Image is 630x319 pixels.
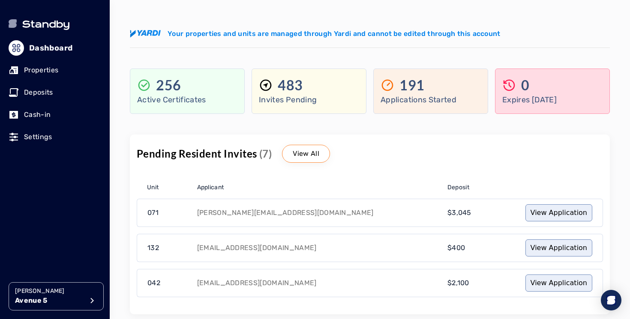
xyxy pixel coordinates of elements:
[15,287,84,295] p: [PERSON_NAME]
[9,61,101,80] a: Properties
[259,147,272,160] span: (7)
[9,39,101,57] a: Dashboard
[525,239,592,256] a: View Application
[9,105,101,124] a: Cash-in
[447,183,469,192] span: Deposit
[137,94,237,106] p: Active Certificates
[399,77,425,94] p: 191
[447,243,465,253] p: $400
[293,149,319,159] p: View All
[24,65,58,75] p: Properties
[502,94,603,106] p: Expires [DATE]
[197,209,374,216] p: [PERSON_NAME][EMAIL_ADDRESS][DOMAIN_NAME]
[147,278,160,288] p: 042
[197,280,317,286] p: [EMAIL_ADDRESS][DOMAIN_NAME]
[15,295,84,306] p: Avenue 5
[278,77,303,94] p: 483
[24,110,51,120] p: Cash-in
[525,204,592,221] a: View Application
[9,282,104,310] button: [PERSON_NAME]Avenue 5
[282,145,330,163] a: View All
[130,30,161,38] img: yardi
[447,208,471,218] p: $3,045
[197,183,224,192] span: Applicant
[9,128,101,146] a: Settings
[24,87,53,98] p: Deposits
[521,77,530,94] p: 0
[447,278,469,288] p: $2,100
[24,132,52,142] p: Settings
[147,183,159,192] span: Unit
[259,94,359,106] p: Invites Pending
[29,42,72,54] p: Dashboard
[381,94,481,106] p: Applications Started
[601,290,621,310] div: Open Intercom Messenger
[525,274,592,292] a: View Application
[168,29,501,39] p: Your properties and units are managed through Yardi and cannot be edited through this account
[147,208,159,218] p: 071
[147,243,159,253] p: 132
[156,77,181,94] p: 256
[137,147,272,161] p: Pending Resident Invites
[197,244,317,251] p: [EMAIL_ADDRESS][DOMAIN_NAME]
[9,83,101,102] a: Deposits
